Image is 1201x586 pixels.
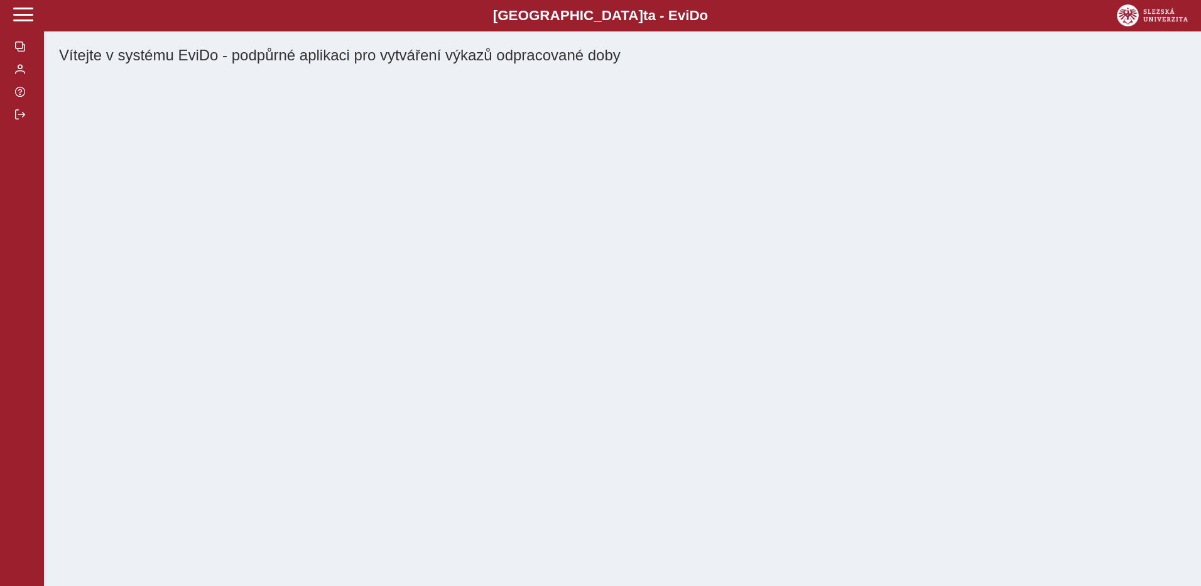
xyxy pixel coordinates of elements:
[643,8,648,23] span: t
[700,8,709,23] span: o
[1117,4,1188,26] img: logo_web_su.png
[38,8,1163,24] b: [GEOGRAPHIC_DATA] a - Evi
[689,8,699,23] span: D
[59,47,1186,64] h1: Vítejte v systému EviDo - podpůrné aplikaci pro vytváření výkazů odpracované doby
